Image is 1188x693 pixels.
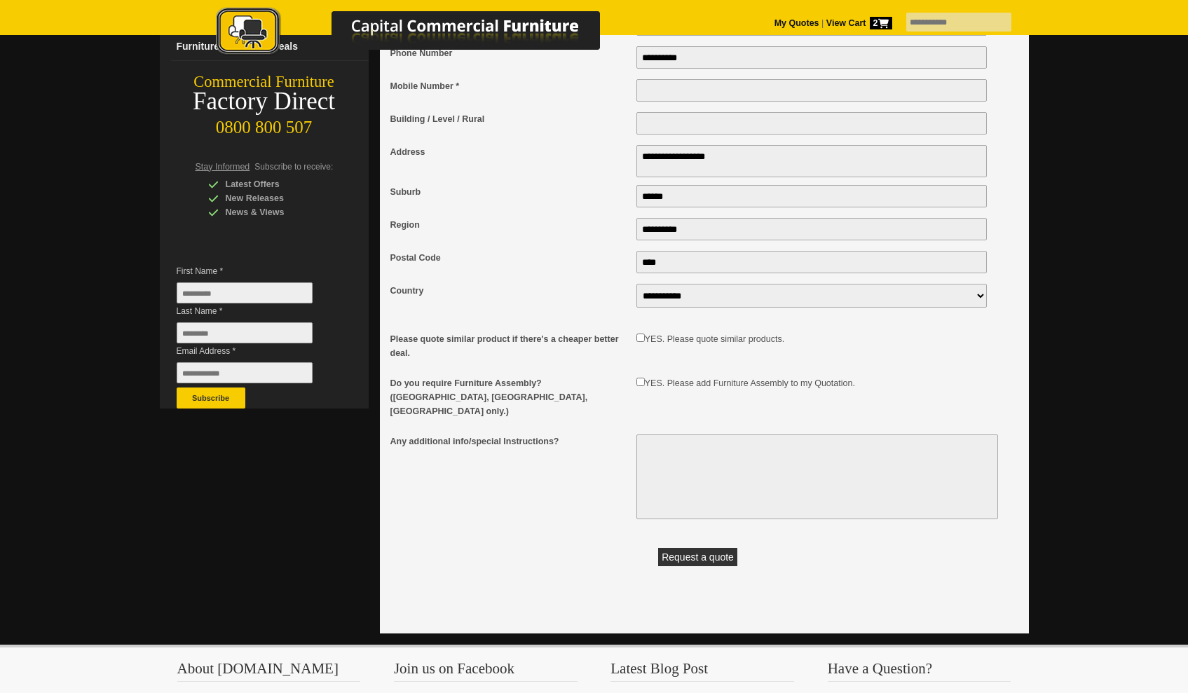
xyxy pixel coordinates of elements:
img: Capital Commercial Furniture Logo [177,7,668,58]
input: Postal Code [636,251,988,273]
span: Please quote similar product if there's a cheaper better deal. [390,332,629,360]
div: New Releases [208,191,341,205]
a: View Cart2 [824,18,892,28]
input: Mobile Number * [636,79,988,102]
input: Last Name * [177,322,313,343]
h3: About [DOMAIN_NAME] [177,661,361,682]
span: Last Name * [177,304,334,318]
span: Region [390,218,629,232]
input: Suburb [636,185,988,207]
span: Stay Informed [196,162,250,172]
span: 2 [870,17,892,29]
input: Do you require Furniture Assembly? (Auckland, Wellington, Christchurch only.) [636,378,645,386]
input: Please quote similar product if there's a cheaper better deal. [636,334,645,342]
span: Subscribe to receive: [254,162,333,172]
input: Building / Level / Rural [636,112,988,135]
input: Phone Number [636,46,988,69]
div: News & Views [208,205,341,219]
span: Do you require Furniture Assembly? ([GEOGRAPHIC_DATA], [GEOGRAPHIC_DATA], [GEOGRAPHIC_DATA] only.) [390,376,629,418]
h3: Join us on Facebook [394,661,578,682]
span: Building / Level / Rural [390,112,629,126]
h3: Have a Question? [828,661,1011,682]
div: Factory Direct [160,92,369,111]
button: Subscribe [177,387,245,409]
input: Region [636,218,988,240]
span: Postal Code [390,251,629,265]
label: YES. Please quote similar products. [645,334,784,344]
span: Suburb [390,185,629,199]
h3: Latest Blog Post [610,661,794,682]
a: Capital Commercial Furniture Logo [177,7,668,62]
span: Email Address * [177,344,334,358]
textarea: Address [636,145,988,177]
div: Commercial Furniture [160,72,369,92]
span: Mobile Number * [390,79,629,93]
select: Country [636,284,988,308]
a: My Quotes [774,18,819,28]
label: YES. Please add Furniture Assembly to my Quotation. [645,378,855,388]
button: Request a quote [658,548,737,566]
input: Email Address * [177,362,313,383]
a: Furniture Clearance Deals [171,32,369,61]
textarea: Any additional info/special Instructions? [636,434,998,519]
strong: View Cart [826,18,892,28]
span: First Name * [177,264,334,278]
span: Any additional info/special Instructions? [390,434,629,448]
span: Country [390,284,629,298]
span: Address [390,145,629,159]
div: Latest Offers [208,177,341,191]
div: 0800 800 507 [160,111,369,137]
input: First Name * [177,282,313,303]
